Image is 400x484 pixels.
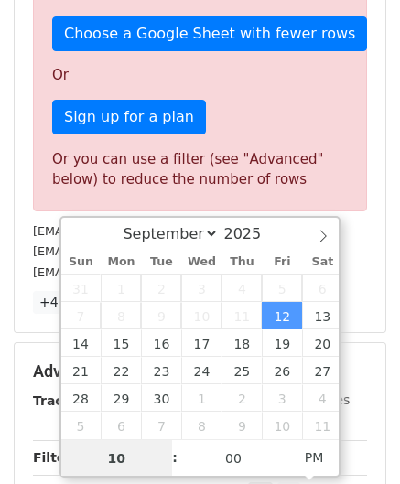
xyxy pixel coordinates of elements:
span: September 12, 2025 [262,302,302,329]
span: Mon [101,256,141,268]
span: Sat [302,256,342,268]
small: [EMAIL_ADDRESS][DOMAIN_NAME] [33,244,237,258]
a: +47 more [33,291,110,314]
a: Sign up for a plan [52,100,206,134]
span: September 2, 2025 [141,274,181,302]
div: Or you can use a filter (see "Advanced" below) to reduce the number of rows [52,149,348,190]
span: September 23, 2025 [141,357,181,384]
small: [EMAIL_ADDRESS][PERSON_NAME][DOMAIN_NAME] [33,265,334,279]
span: September 14, 2025 [61,329,102,357]
span: October 10, 2025 [262,412,302,439]
span: September 20, 2025 [302,329,342,357]
span: September 17, 2025 [181,329,222,357]
span: October 6, 2025 [101,412,141,439]
span: September 4, 2025 [222,274,262,302]
span: September 21, 2025 [61,357,102,384]
strong: Filters [33,450,80,465]
span: September 27, 2025 [302,357,342,384]
span: Fri [262,256,302,268]
span: October 4, 2025 [302,384,342,412]
span: October 3, 2025 [262,384,302,412]
strong: Tracking [33,393,94,408]
span: September 28, 2025 [61,384,102,412]
span: September 9, 2025 [141,302,181,329]
span: September 30, 2025 [141,384,181,412]
span: October 2, 2025 [222,384,262,412]
h5: Advanced [33,361,367,382]
span: : [172,439,178,476]
p: Or [52,66,348,85]
span: September 3, 2025 [181,274,222,302]
span: September 13, 2025 [302,302,342,329]
span: October 8, 2025 [181,412,222,439]
span: August 31, 2025 [61,274,102,302]
span: September 11, 2025 [222,302,262,329]
span: September 22, 2025 [101,357,141,384]
span: September 7, 2025 [61,302,102,329]
span: September 15, 2025 [101,329,141,357]
input: Hour [61,440,173,477]
input: Year [219,225,285,242]
span: September 18, 2025 [222,329,262,357]
iframe: Chat Widget [308,396,400,484]
span: September 1, 2025 [101,274,141,302]
small: [EMAIL_ADDRESS][DOMAIN_NAME] [33,224,237,238]
span: September 26, 2025 [262,357,302,384]
span: Click to toggle [289,439,340,476]
span: October 9, 2025 [222,412,262,439]
span: September 8, 2025 [101,302,141,329]
span: Tue [141,256,181,268]
span: October 7, 2025 [141,412,181,439]
span: September 5, 2025 [262,274,302,302]
span: September 16, 2025 [141,329,181,357]
span: October 1, 2025 [181,384,222,412]
span: September 24, 2025 [181,357,222,384]
span: Thu [222,256,262,268]
span: Sun [61,256,102,268]
a: Choose a Google Sheet with fewer rows [52,16,367,51]
span: September 25, 2025 [222,357,262,384]
span: October 5, 2025 [61,412,102,439]
span: September 6, 2025 [302,274,342,302]
span: October 11, 2025 [302,412,342,439]
input: Minute [178,440,289,477]
span: Wed [181,256,222,268]
span: September 10, 2025 [181,302,222,329]
span: September 19, 2025 [262,329,302,357]
span: September 29, 2025 [101,384,141,412]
